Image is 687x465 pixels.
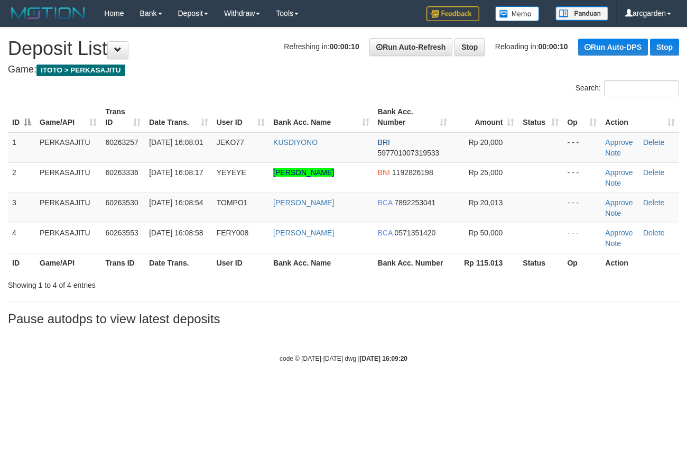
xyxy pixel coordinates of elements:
span: [DATE] 16:08:58 [149,229,203,237]
input: Search: [604,80,679,96]
td: PERKASAJITU [35,132,101,163]
td: - - - [563,193,601,223]
th: Bank Acc. Number: activate to sort column ascending [374,102,451,132]
span: FERY008 [217,229,248,237]
span: TOMPO1 [217,198,248,207]
span: BCA [378,198,393,207]
th: Trans ID: activate to sort column ascending [101,102,145,132]
div: Showing 1 to 4 of 4 entries [8,276,278,290]
img: Button%20Memo.svg [495,6,540,21]
a: [PERSON_NAME] [273,198,334,207]
small: code © [DATE]-[DATE] dwg | [280,355,407,362]
span: Copy 7892253041 to clipboard [394,198,435,207]
td: 4 [8,223,35,253]
a: [PERSON_NAME] [273,168,334,177]
a: Delete [643,229,664,237]
th: Date Trans.: activate to sort column ascending [145,102,212,132]
span: [DATE] 16:08:54 [149,198,203,207]
span: ITOTO > PERKASAJITU [36,65,125,76]
a: Approve [605,168,633,177]
a: Delete [643,198,664,207]
strong: 00:00:10 [330,42,359,51]
th: ID: activate to sort column descending [8,102,35,132]
td: 1 [8,132,35,163]
span: [DATE] 16:08:17 [149,168,203,177]
span: JEKO77 [217,138,244,147]
td: 2 [8,162,35,193]
th: Trans ID [101,253,145,272]
h4: Game: [8,65,679,75]
span: BRI [378,138,390,147]
span: [DATE] 16:08:01 [149,138,203,147]
a: Run Auto-DPS [578,39,648,56]
span: Rp 25,000 [469,168,503,177]
a: Stop [650,39,679,56]
td: PERKASAJITU [35,162,101,193]
span: 60263257 [105,138,138,147]
a: Stop [454,38,485,56]
span: Rp 50,000 [469,229,503,237]
a: Approve [605,138,633,147]
a: Approve [605,229,633,237]
th: Game/API: activate to sort column ascending [35,102,101,132]
span: Reloading in: [495,42,568,51]
span: Rp 20,000 [469,138,503,147]
span: YEYEYE [217,168,246,177]
a: Run Auto-Refresh [369,38,452,56]
a: Delete [643,138,664,147]
th: Status: activate to sort column ascending [518,102,563,132]
th: Action [601,253,679,272]
span: Rp 20,013 [469,198,503,207]
img: panduan.png [555,6,608,21]
a: Note [605,149,621,157]
a: KUSDIYONO [273,138,318,147]
td: PERKASAJITU [35,193,101,223]
td: - - - [563,162,601,193]
span: Copy 0571351420 to clipboard [394,229,435,237]
span: Copy 1192826198 to clipboard [392,168,433,177]
th: Status [518,253,563,272]
th: Rp 115.013 [451,253,519,272]
span: 60263336 [105,168,138,177]
a: Delete [643,168,664,177]
span: 60263553 [105,229,138,237]
a: [PERSON_NAME] [273,229,334,237]
th: Op: activate to sort column ascending [563,102,601,132]
th: Bank Acc. Name [269,253,373,272]
th: Op [563,253,601,272]
th: User ID: activate to sort column ascending [212,102,269,132]
span: Refreshing in: [284,42,359,51]
th: Bank Acc. Name: activate to sort column ascending [269,102,373,132]
th: Action: activate to sort column ascending [601,102,679,132]
th: ID [8,253,35,272]
strong: 00:00:10 [539,42,568,51]
td: 3 [8,193,35,223]
th: User ID [212,253,269,272]
span: 60263530 [105,198,138,207]
h3: Pause autodps to view latest deposits [8,312,679,326]
span: BNI [378,168,390,177]
strong: [DATE] 16:09:20 [360,355,407,362]
td: - - - [563,132,601,163]
img: Feedback.jpg [426,6,479,21]
td: - - - [563,223,601,253]
th: Game/API [35,253,101,272]
h1: Deposit List [8,38,679,59]
th: Date Trans. [145,253,212,272]
a: Approve [605,198,633,207]
a: Note [605,209,621,217]
a: Note [605,179,621,187]
img: MOTION_logo.png [8,5,88,21]
span: BCA [378,229,393,237]
th: Amount: activate to sort column ascending [451,102,519,132]
th: Bank Acc. Number [374,253,451,272]
label: Search: [575,80,679,96]
td: PERKASAJITU [35,223,101,253]
a: Note [605,239,621,248]
span: Copy 597701007319533 to clipboard [378,149,440,157]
